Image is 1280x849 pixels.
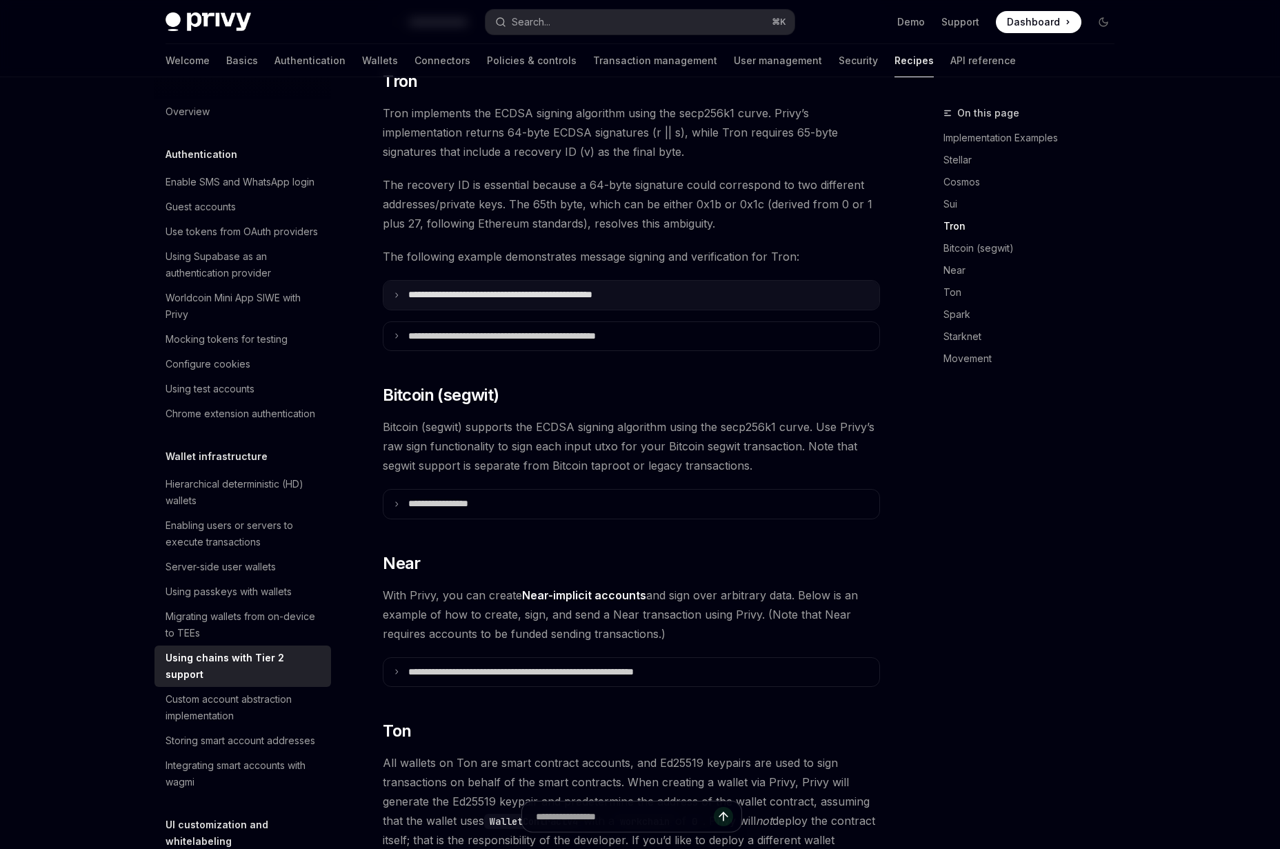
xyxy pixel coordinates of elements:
[166,448,268,465] h5: Wallet infrastructure
[943,149,1126,171] a: Stellar
[154,99,331,124] a: Overview
[154,377,331,401] a: Using test accounts
[383,384,499,406] span: Bitcoin (segwit)
[522,588,646,603] a: Near-implicit accounts
[943,326,1126,348] a: Starknet
[943,348,1126,370] a: Movement
[943,215,1126,237] a: Tron
[734,44,822,77] a: User management
[487,44,577,77] a: Policies & controls
[166,290,323,323] div: Worldcoin Mini App SIWE with Privy
[383,552,421,575] span: Near
[943,259,1126,281] a: Near
[154,327,331,352] a: Mocking tokens for testing
[1007,15,1060,29] span: Dashboard
[166,381,254,397] div: Using test accounts
[943,127,1126,149] a: Implementation Examples
[166,248,323,281] div: Using Supabase as an authentication provider
[941,15,979,29] a: Support
[166,691,323,724] div: Custom account abstraction implementation
[414,44,470,77] a: Connectors
[166,223,318,240] div: Use tokens from OAuth providers
[154,753,331,795] a: Integrating smart accounts with wagmi
[166,356,250,372] div: Configure cookies
[1092,11,1114,33] button: Toggle dark mode
[154,472,331,513] a: Hierarchical deterministic (HD) wallets
[894,44,934,77] a: Recipes
[166,174,314,190] div: Enable SMS and WhatsApp login
[154,728,331,753] a: Storing smart account addresses
[383,70,418,92] span: Tron
[714,807,733,826] button: Send message
[166,199,236,215] div: Guest accounts
[154,579,331,604] a: Using passkeys with wallets
[166,608,323,641] div: Migrating wallets from on-device to TEEs
[383,417,880,475] span: Bitcoin (segwit) supports the ECDSA signing algorithm using the secp256k1 curve. Use Privy’s raw ...
[166,146,237,163] h5: Authentication
[950,44,1016,77] a: API reference
[943,303,1126,326] a: Spark
[154,555,331,579] a: Server-side user wallets
[839,44,878,77] a: Security
[154,219,331,244] a: Use tokens from OAuth providers
[154,352,331,377] a: Configure cookies
[166,476,323,509] div: Hierarchical deterministic (HD) wallets
[166,406,315,422] div: Chrome extension authentication
[943,193,1126,215] a: Sui
[897,15,925,29] a: Demo
[166,732,315,749] div: Storing smart account addresses
[166,517,323,550] div: Enabling users or servers to execute transactions
[154,286,331,327] a: Worldcoin Mini App SIWE with Privy
[362,44,398,77] a: Wallets
[486,10,794,34] button: Open search
[166,44,210,77] a: Welcome
[154,170,331,194] a: Enable SMS and WhatsApp login
[512,14,550,30] div: Search...
[154,646,331,687] a: Using chains with Tier 2 support
[154,513,331,555] a: Enabling users or servers to execute transactions
[166,103,210,120] div: Overview
[226,44,258,77] a: Basics
[154,401,331,426] a: Chrome extension authentication
[154,604,331,646] a: Migrating wallets from on-device to TEEs
[593,44,717,77] a: Transaction management
[772,17,786,28] span: ⌘ K
[166,650,323,683] div: Using chains with Tier 2 support
[166,12,251,32] img: dark logo
[383,103,880,161] span: Tron implements the ECDSA signing algorithm using the secp256k1 curve. Privy’s implementation ret...
[154,244,331,286] a: Using Supabase as an authentication provider
[957,105,1019,121] span: On this page
[383,175,880,233] span: The recovery ID is essential because a 64-byte signature could correspond to two different addres...
[536,801,714,832] input: Ask a question...
[166,757,323,790] div: Integrating smart accounts with wagmi
[996,11,1081,33] a: Dashboard
[166,583,292,600] div: Using passkeys with wallets
[383,720,411,742] span: Ton
[383,586,880,643] span: With Privy, you can create and sign over arbitrary data. Below is an example of how to create, si...
[383,247,880,266] span: The following example demonstrates message signing and verification for Tron:
[274,44,346,77] a: Authentication
[154,194,331,219] a: Guest accounts
[943,281,1126,303] a: Ton
[166,559,276,575] div: Server-side user wallets
[943,171,1126,193] a: Cosmos
[154,687,331,728] a: Custom account abstraction implementation
[166,331,288,348] div: Mocking tokens for testing
[943,237,1126,259] a: Bitcoin (segwit)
